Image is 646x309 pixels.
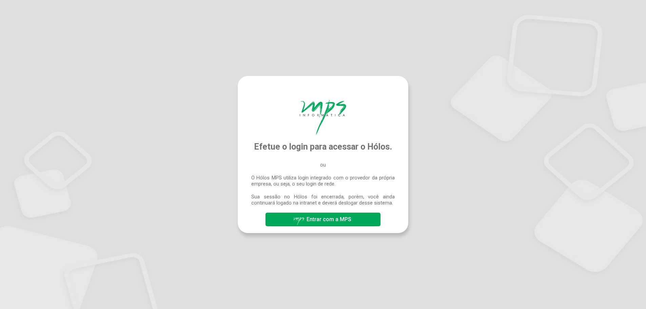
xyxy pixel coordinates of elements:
[254,142,392,152] span: Efetue o login para acessar o Hólos.
[251,175,395,187] span: O Hólos MPS utiliza login integrado com o provedor da própria empresa, ou seja, o seu login de rede.
[300,100,346,135] img: Hólos Mps Digital
[266,213,380,226] button: Entrar com a MPS
[307,216,351,223] span: Entrar com a MPS
[320,162,326,168] span: ou
[251,194,395,206] span: Sua sessão no Hólos foi encerrada, porém, você ainda continuará logado na intranet e deverá deslo...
